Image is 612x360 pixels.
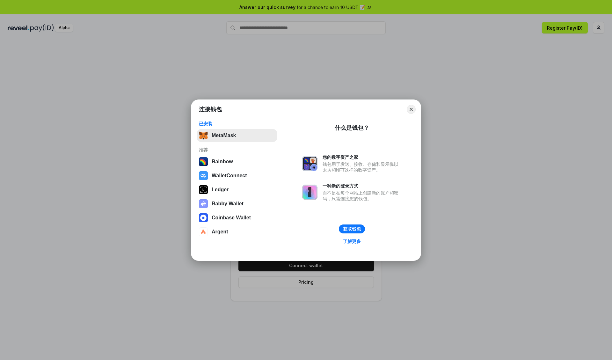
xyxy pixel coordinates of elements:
[199,157,208,166] img: svg+xml,%3Csvg%20width%3D%22120%22%20height%3D%22120%22%20viewBox%3D%220%200%20120%20120%22%20fil...
[197,169,277,182] button: WalletConnect
[199,121,275,127] div: 已安装
[199,171,208,180] img: svg+xml,%3Csvg%20width%3D%2228%22%20height%3D%2228%22%20viewBox%3D%220%200%2028%2028%22%20fill%3D...
[199,131,208,140] img: svg+xml,%3Csvg%20fill%3D%22none%22%20height%3D%2233%22%20viewBox%3D%220%200%2035%2033%22%20width%...
[197,183,277,196] button: Ledger
[339,237,365,246] a: 了解更多
[199,199,208,208] img: svg+xml,%3Csvg%20xmlns%3D%22http%3A%2F%2Fwww.w3.org%2F2000%2Fsvg%22%20fill%3D%22none%22%20viewBox...
[212,229,228,235] div: Argent
[199,106,222,113] h1: 连接钱包
[302,156,317,171] img: svg+xml,%3Csvg%20xmlns%3D%22http%3A%2F%2Fwww.w3.org%2F2000%2Fsvg%22%20fill%3D%22none%22%20viewBox...
[197,225,277,238] button: Argent
[323,183,402,189] div: 一种新的登录方式
[199,185,208,194] img: svg+xml,%3Csvg%20xmlns%3D%22http%3A%2F%2Fwww.w3.org%2F2000%2Fsvg%22%20width%3D%2228%22%20height%3...
[212,187,229,193] div: Ledger
[197,211,277,224] button: Coinbase Wallet
[343,226,361,232] div: 获取钱包
[197,197,277,210] button: Rabby Wallet
[199,213,208,222] img: svg+xml,%3Csvg%20width%3D%2228%22%20height%3D%2228%22%20viewBox%3D%220%200%2028%2028%22%20fill%3D...
[197,155,277,168] button: Rainbow
[212,159,233,165] div: Rainbow
[212,133,236,138] div: MetaMask
[335,124,369,132] div: 什么是钱包？
[339,224,365,233] button: 获取钱包
[323,190,402,202] div: 而不是在每个网站上创建新的账户和密码，只需连接您的钱包。
[343,239,361,244] div: 了解更多
[302,185,317,200] img: svg+xml,%3Csvg%20xmlns%3D%22http%3A%2F%2Fwww.w3.org%2F2000%2Fsvg%22%20fill%3D%22none%22%20viewBox...
[407,105,416,114] button: Close
[212,215,251,221] div: Coinbase Wallet
[212,173,247,179] div: WalletConnect
[199,227,208,236] img: svg+xml,%3Csvg%20width%3D%2228%22%20height%3D%2228%22%20viewBox%3D%220%200%2028%2028%22%20fill%3D...
[199,147,275,153] div: 推荐
[323,154,402,160] div: 您的数字资产之家
[323,161,402,173] div: 钱包用于发送、接收、存储和显示像以太坊和NFT这样的数字资产。
[212,201,244,207] div: Rabby Wallet
[197,129,277,142] button: MetaMask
